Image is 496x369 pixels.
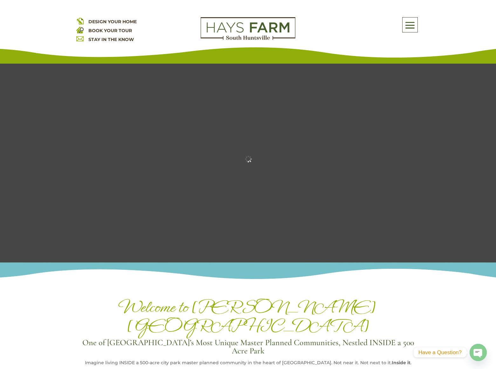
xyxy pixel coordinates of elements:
div: Imagine living INSIDE a 500-acre city park master planned community in the heart of [GEOGRAPHIC_D... [76,358,420,367]
a: BOOK YOUR TOUR [88,28,132,33]
a: hays farm homes huntsville development [201,36,295,41]
a: STAY IN THE KNOW [88,37,134,42]
strong: Inside it [392,360,410,366]
img: Logo [201,17,295,40]
h3: One of [GEOGRAPHIC_DATA]’s Most Unique Master Planned Communities, Nestled INSIDE a 500 Acre Park [76,338,420,358]
h1: Welcome to [PERSON_NAME][GEOGRAPHIC_DATA] [76,298,420,338]
img: book your home tour [76,26,84,33]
